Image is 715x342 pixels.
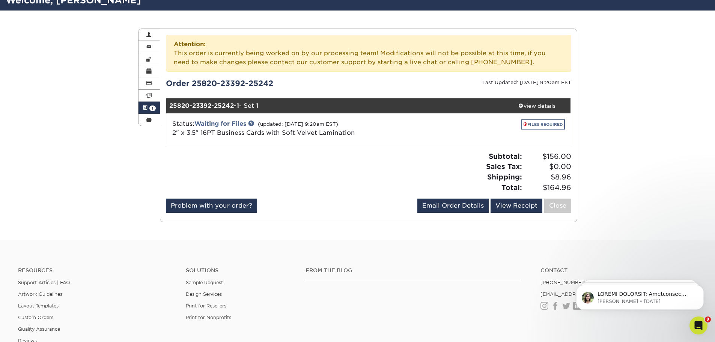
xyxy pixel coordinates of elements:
span: $0.00 [524,161,571,172]
strong: Attention: [174,41,206,48]
a: Print for Resellers [186,303,226,309]
a: Layout Templates [18,303,59,309]
iframe: Intercom notifications message [565,269,715,322]
small: (updated: [DATE] 9:20am EST) [258,121,338,127]
iframe: Google Customer Reviews [2,319,64,339]
span: $164.96 [524,182,571,193]
a: Print for Nonprofits [186,315,231,320]
a: Support Articles | FAQ [18,280,70,285]
h4: From the Blog [306,267,520,274]
small: Last Updated: [DATE] 9:20am EST [482,80,571,85]
strong: Subtotal: [489,152,522,160]
a: view details [503,98,571,113]
a: Sample Request [186,280,223,285]
a: Close [544,199,571,213]
span: 1 [149,105,156,111]
span: 9 [705,316,711,322]
a: Problem with your order? [166,199,257,213]
strong: 25820-23392-25242-1 [169,102,239,109]
a: Waiting for Files [194,120,246,127]
div: This order is currently being worked on by our processing team! Modifications will not be possibl... [166,35,571,72]
a: Email Order Details [417,199,489,213]
span: $8.96 [524,172,571,182]
a: FILES REQUIRED [521,119,565,130]
a: Artwork Guidelines [18,291,62,297]
a: 1 [138,102,160,114]
iframe: Intercom live chat [689,316,707,334]
div: Status: [167,119,436,137]
div: Order 25820-23392-25242 [160,78,369,89]
strong: Shipping: [487,173,522,181]
a: View Receipt [491,199,542,213]
div: - Set 1 [166,98,503,113]
strong: Sales Tax: [486,162,522,170]
span: $156.00 [524,151,571,162]
a: [EMAIL_ADDRESS][DOMAIN_NAME] [540,291,630,297]
a: Custom Orders [18,315,53,320]
a: Design Services [186,291,222,297]
strong: Total: [501,183,522,191]
a: [PHONE_NUMBER] [540,280,587,285]
h4: Solutions [186,267,294,274]
a: 2" x 3.5" 16PT Business Cards with Soft Velvet Lamination [172,129,355,136]
a: Contact [540,267,697,274]
div: view details [503,102,571,110]
h4: Resources [18,267,175,274]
